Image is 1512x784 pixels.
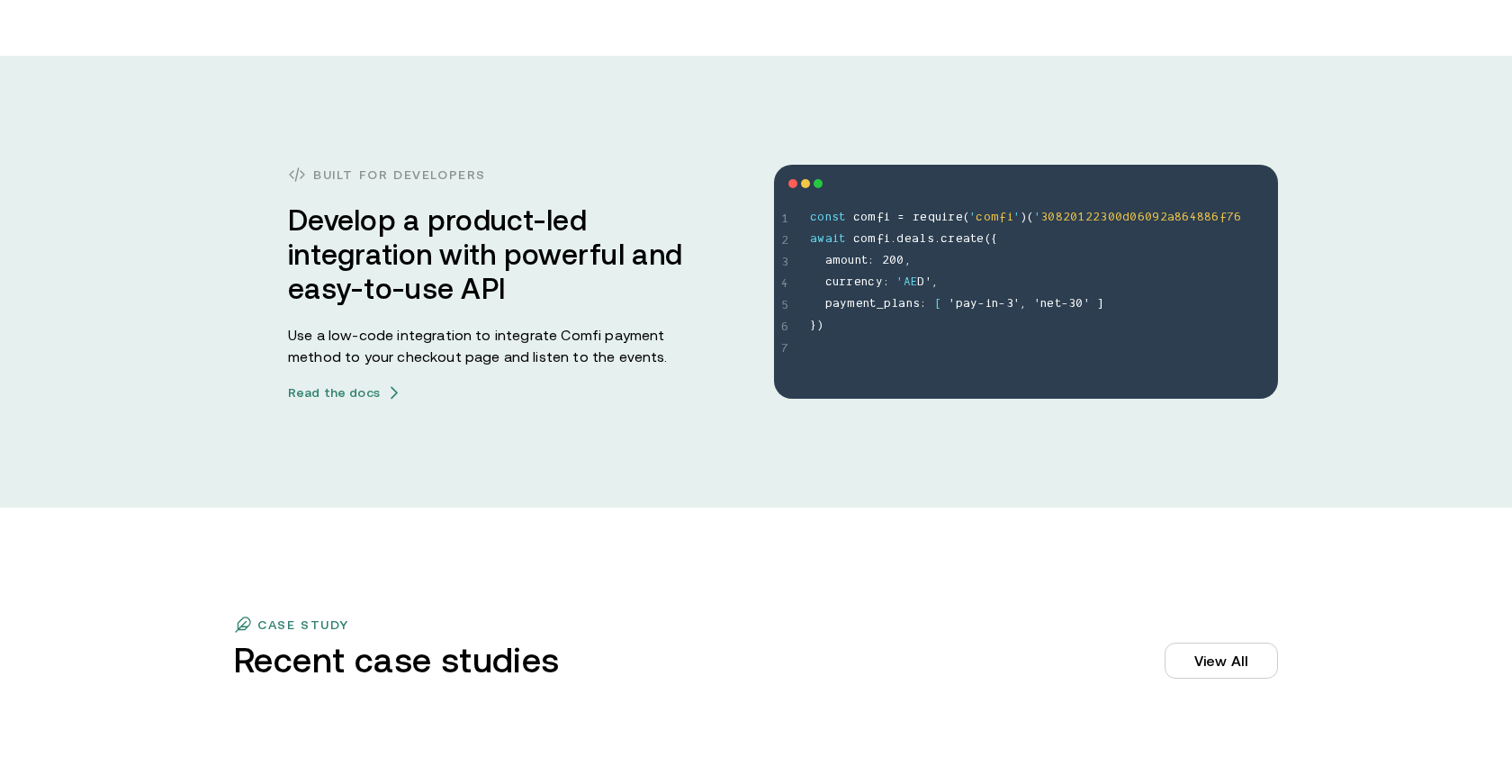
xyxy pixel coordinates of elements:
[288,385,401,400] a: Read the docsarrow icons
[934,230,940,251] span: .
[985,294,992,316] span: i
[853,208,860,230] span: c
[1075,294,1083,316] span: 0
[810,230,817,251] span: a
[963,294,970,316] span: a
[1084,294,1090,316] span: '
[839,230,845,251] span: t
[840,294,847,316] span: y
[1145,208,1152,230] span: 0
[935,208,941,230] span: u
[861,273,868,294] span: n
[970,230,976,251] span: t
[948,230,955,251] span: r
[781,318,788,339] span: 6
[898,294,905,316] span: a
[1152,208,1159,230] span: 9
[891,294,898,316] span: l
[976,230,984,251] span: e
[832,208,839,230] span: s
[1122,208,1129,230] span: d
[991,208,999,230] span: m
[992,294,998,316] span: n
[1190,208,1197,230] span: 4
[839,208,845,230] span: t
[896,251,904,273] span: 0
[817,208,824,230] span: o
[1227,208,1234,230] span: 7
[781,296,788,318] span: 5
[1211,208,1219,230] span: 6
[917,273,924,294] span: D
[1234,208,1241,230] span: 6
[868,251,874,273] span: :
[1040,208,1048,230] span: 3
[839,273,846,294] span: r
[925,273,931,294] span: '
[288,164,684,185] h3: Built for developers
[904,230,912,251] span: e
[897,208,904,230] span: =
[934,294,941,316] span: [
[1061,294,1068,316] span: -
[1093,208,1100,230] span: 2
[984,208,991,230] span: o
[868,230,876,251] span: m
[856,294,863,316] span: e
[1068,294,1075,316] span: 3
[920,294,926,316] span: :
[999,208,1006,230] span: f
[1100,208,1107,230] span: 3
[288,324,684,367] p: Use a low-code integration to integrate Comfi payment method to your checkout page and listen to ...
[1048,208,1055,230] span: 0
[1160,208,1167,230] span: 2
[1020,208,1027,230] span: )
[832,273,839,294] span: u
[882,251,889,273] span: 2
[810,316,816,338] span: }
[906,294,913,316] span: n
[1063,208,1070,230] span: 2
[1129,208,1137,230] span: 0
[868,208,876,230] span: m
[956,208,963,230] span: e
[781,231,788,253] span: 2
[1097,294,1103,316] span: ]
[1165,643,1278,679] a: View All
[896,230,904,251] span: d
[884,230,890,251] span: i
[1040,294,1047,316] span: n
[876,273,883,294] span: y
[948,208,955,230] span: r
[234,641,560,680] h3: Recent case studies
[998,294,1005,316] span: -
[970,294,977,316] span: y
[940,230,948,251] span: c
[1070,208,1077,230] span: 0
[860,208,868,230] span: o
[1055,294,1061,316] span: t
[877,208,884,230] span: f
[861,251,868,273] span: t
[919,230,926,251] span: l
[868,273,875,294] span: c
[853,230,860,251] span: c
[825,294,832,316] span: p
[927,230,934,251] span: s
[904,251,911,273] span: ,
[1027,208,1033,230] span: (
[387,385,401,401] img: arrow icons
[941,208,948,230] span: i
[949,294,955,316] span: '
[963,208,969,230] span: (
[931,273,938,294] span: ,
[956,294,963,316] span: p
[913,294,920,316] span: s
[1013,294,1020,316] span: '
[1182,208,1189,230] span: 6
[846,273,853,294] span: r
[1219,208,1227,230] span: f
[1034,208,1040,230] span: '
[1197,208,1204,230] span: 8
[781,339,788,361] span: 7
